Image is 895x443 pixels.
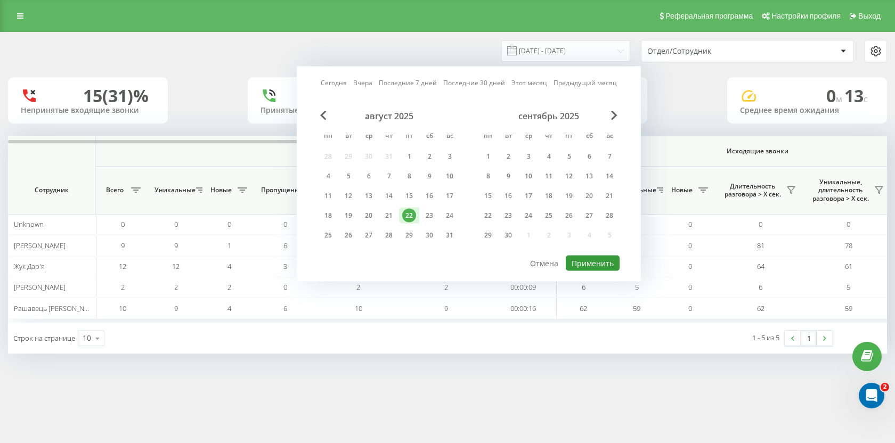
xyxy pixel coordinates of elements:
div: вт 12 авг. 2025 г. [338,188,359,204]
span: 9 [121,241,125,250]
div: пн 15 сент. 2025 г. [478,188,498,204]
span: 1 [227,241,231,250]
div: 23 [422,209,436,223]
span: 5 [635,282,639,292]
div: 4 [542,150,556,163]
span: 64 [757,261,764,271]
div: вт 9 сент. 2025 г. [498,168,518,184]
div: 24 [522,209,535,223]
span: 61 [845,261,852,271]
span: 9 [444,303,448,313]
span: [PERSON_NAME] [14,241,66,250]
div: пн 11 авг. 2025 г. [318,188,338,204]
div: 1 [481,150,495,163]
div: 19 [341,209,355,223]
span: c [864,93,868,105]
div: 22 [481,209,495,223]
span: 0 [688,219,692,229]
abbr: вторник [500,129,516,145]
span: 6 [283,303,287,313]
span: 0 [759,219,762,229]
div: 8 [402,169,416,183]
span: 10 [355,303,362,313]
span: Уникальные [615,186,654,194]
div: ср 27 авг. 2025 г. [359,227,379,243]
div: 20 [582,189,596,203]
span: Next Month [611,111,617,120]
abbr: пятница [561,129,577,145]
div: 10 [522,169,535,183]
span: 0 [688,282,692,292]
div: вс 21 сент. 2025 г. [599,188,620,204]
div: пт 12 сент. 2025 г. [559,168,579,184]
div: ср 24 сент. 2025 г. [518,208,539,224]
span: 9 [174,241,178,250]
div: чт 21 авг. 2025 г. [379,208,399,224]
button: Применить [566,256,620,271]
td: 00:00:09 [490,277,557,298]
span: 0 [847,219,850,229]
span: Рашавець [PERSON_NAME] [14,303,100,313]
span: 0 [688,241,692,250]
div: Принятые входящие звонки [261,106,395,115]
a: Сегодня [321,78,347,88]
span: 2 [881,383,889,391]
div: 6 [582,150,596,163]
div: вс 7 сент. 2025 г. [599,149,620,165]
div: пт 1 авг. 2025 г. [399,149,419,165]
div: 21 [603,189,616,203]
div: вт 23 сент. 2025 г. [498,208,518,224]
div: 21 [382,209,396,223]
span: 62 [580,303,587,313]
div: сентябрь 2025 [478,111,620,121]
abbr: понедельник [480,129,496,145]
div: сб 13 сент. 2025 г. [579,168,599,184]
span: Новые [208,186,234,194]
span: Входящие звонки [124,147,528,155]
span: 2 [356,282,360,292]
span: 2 [444,282,448,292]
div: вт 5 авг. 2025 г. [338,168,359,184]
div: сб 30 авг. 2025 г. [419,227,440,243]
div: 30 [422,228,436,242]
div: 29 [402,228,416,242]
span: 2 [121,282,125,292]
abbr: среда [361,129,377,145]
div: вс 3 авг. 2025 г. [440,149,460,165]
div: пт 26 сент. 2025 г. [559,208,579,224]
div: 12 [341,189,355,203]
span: Уникальные [154,186,193,194]
div: пт 5 сент. 2025 г. [559,149,579,165]
div: пн 29 сент. 2025 г. [478,227,498,243]
span: 5 [847,282,850,292]
span: Previous Month [320,111,327,120]
div: 28 [382,228,396,242]
div: сб 6 сент. 2025 г. [579,149,599,165]
a: 1 [801,331,817,346]
abbr: воскресенье [601,129,617,145]
div: Отдел/Сотрудник [647,47,775,56]
div: 16 [501,189,515,203]
div: 23 [501,209,515,223]
div: 27 [362,228,376,242]
a: Предыдущий месяц [554,78,617,88]
div: пт 8 авг. 2025 г. [399,168,419,184]
div: 8 [481,169,495,183]
div: 11 [321,189,335,203]
div: 26 [562,209,576,223]
div: вс 14 сент. 2025 г. [599,168,620,184]
span: Сотрудник [17,186,86,194]
div: сб 16 авг. 2025 г. [419,188,440,204]
div: 28 [603,209,616,223]
span: Уникальные, длительность разговора > Х сек. [810,178,871,203]
span: 10 [119,303,126,313]
span: 9 [174,303,178,313]
span: 78 [845,241,852,250]
div: чт 25 сент. 2025 г. [539,208,559,224]
span: Всего [101,186,128,194]
abbr: четверг [381,129,397,145]
div: пт 19 сент. 2025 г. [559,188,579,204]
div: чт 7 авг. 2025 г. [379,168,399,184]
div: вт 19 авг. 2025 г. [338,208,359,224]
div: 20 [362,209,376,223]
